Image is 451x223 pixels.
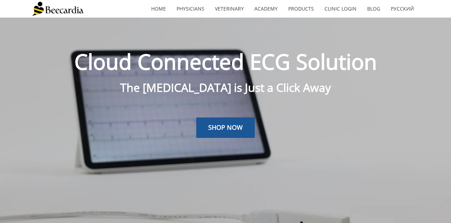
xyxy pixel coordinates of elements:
a: Blog [362,1,385,17]
span: The [MEDICAL_DATA] is Just a Click Away [120,80,331,95]
a: Products [283,1,319,17]
a: SHOP NOW [196,117,255,138]
a: Veterinary [210,1,249,17]
img: Beecardia [32,2,84,16]
a: Clinic Login [319,1,362,17]
a: Русский [385,1,419,17]
span: SHOP NOW [208,123,243,132]
span: Cloud Connected ECG Solution [74,47,377,76]
a: Academy [249,1,283,17]
a: Physicians [171,1,210,17]
a: home [146,1,171,17]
